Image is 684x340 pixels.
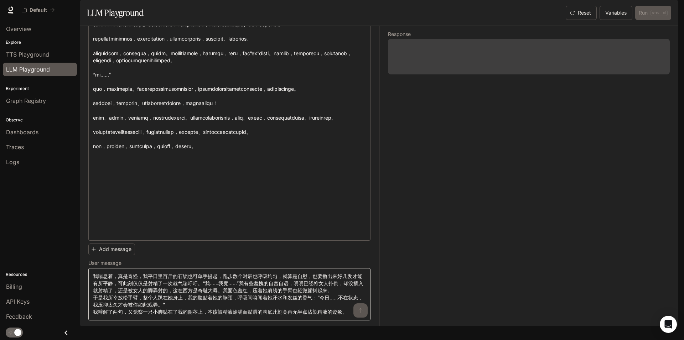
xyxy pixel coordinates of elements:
div: Open Intercom Messenger [660,316,677,333]
button: All workspaces [19,3,58,17]
h1: LLM Playground [87,6,144,20]
h5: Response [388,32,670,37]
p: User message [88,261,121,266]
button: Add message [88,244,135,255]
p: Default [30,7,47,13]
button: Variables [600,6,632,20]
button: Reset [566,6,597,20]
